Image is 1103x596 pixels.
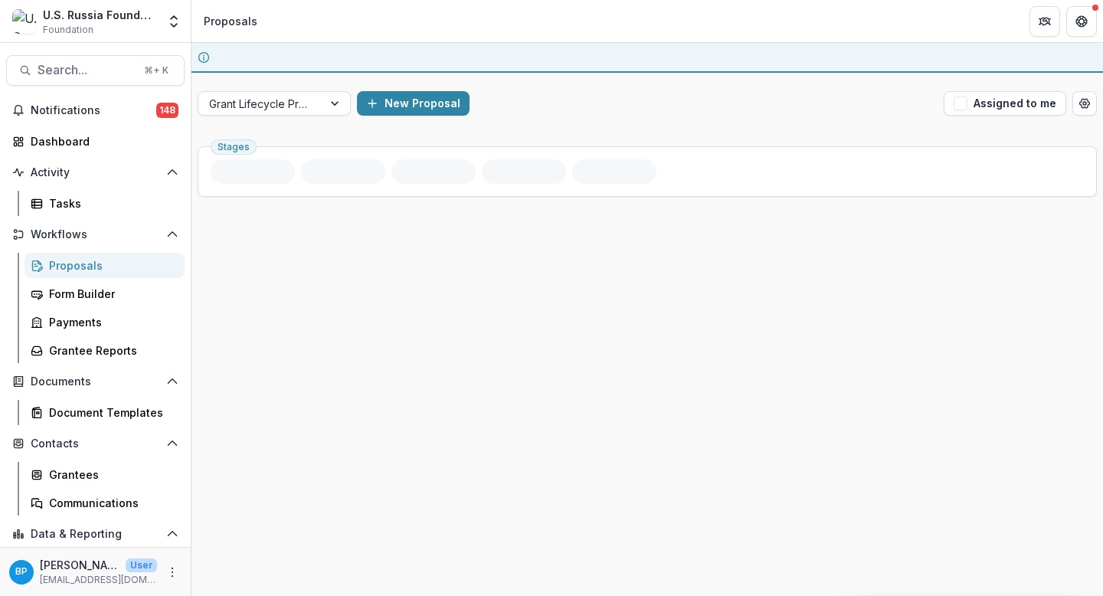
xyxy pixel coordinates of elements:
span: Stages [218,142,250,152]
button: New Proposal [357,91,470,116]
a: Document Templates [25,400,185,425]
button: Notifications148 [6,98,185,123]
div: Proposals [204,13,257,29]
button: Open Activity [6,160,185,185]
span: Foundation [43,23,93,37]
span: Notifications [31,104,156,117]
span: Data & Reporting [31,528,160,541]
p: [EMAIL_ADDRESS][DOMAIN_NAME] [40,573,157,587]
a: Grantee Reports [25,338,185,363]
button: Search... [6,55,185,86]
div: Dashboard [31,133,172,149]
span: Documents [31,375,160,388]
div: Payments [49,314,172,330]
button: Partners [1029,6,1060,37]
a: Grantees [25,462,185,487]
button: Open table manager [1072,91,1097,116]
a: Payments [25,309,185,335]
img: U.S. Russia Foundation [12,9,37,34]
a: Proposals [25,253,185,278]
p: [PERSON_NAME] [40,557,119,573]
p: User [126,558,157,572]
div: Form Builder [49,286,172,302]
div: Communications [49,495,172,511]
a: Dashboard [6,129,185,154]
div: Tasks [49,195,172,211]
button: Open Contacts [6,431,185,456]
button: Open Workflows [6,222,185,247]
span: Contacts [31,437,160,450]
div: Bennett P [15,567,28,577]
span: Search... [38,63,135,77]
button: Assigned to me [944,91,1066,116]
button: Open Data & Reporting [6,522,185,546]
span: Workflows [31,228,160,241]
button: Open entity switcher [163,6,185,37]
div: U.S. Russia Foundation [43,7,157,23]
div: Grantees [49,467,172,483]
button: Get Help [1066,6,1097,37]
button: More [163,563,182,581]
span: Activity [31,166,160,179]
button: Open Documents [6,369,185,394]
nav: breadcrumb [198,10,263,32]
a: Tasks [25,191,185,216]
div: ⌘ + K [141,62,172,79]
div: Grantee Reports [49,342,172,359]
span: 148 [156,103,178,118]
a: Form Builder [25,281,185,306]
div: Proposals [49,257,172,273]
a: Communications [25,490,185,516]
div: Document Templates [49,404,172,421]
